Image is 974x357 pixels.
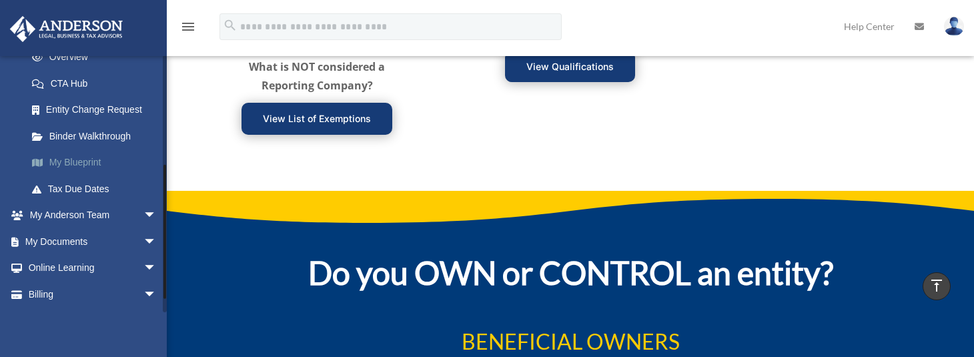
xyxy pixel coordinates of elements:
i: search [223,18,237,33]
a: Entity Change Request [19,97,177,123]
span: arrow_drop_down [143,281,170,308]
span: arrow_drop_down [143,202,170,230]
a: vertical_align_top [923,272,951,300]
a: Online Learningarrow_drop_down [9,255,177,282]
span: arrow_drop_down [143,228,170,256]
img: User Pic [944,17,964,36]
a: CTA Hub [19,70,170,97]
img: Anderson Advisors Platinum Portal [6,16,127,42]
a: Billingarrow_drop_down [9,281,177,308]
a: My Anderson Teamarrow_drop_down [9,202,177,229]
a: Events Calendar [9,308,177,334]
a: Binder Walkthrough [19,123,177,149]
span: arrow_drop_down [143,255,170,282]
a: View Qualifications [505,51,635,83]
h2: Do you OWN or CONTROL an entity? [248,254,893,299]
a: View List of Exemptions [241,103,392,135]
a: My Documentsarrow_drop_down [9,228,177,255]
p: What is NOT considered a Reporting Company? [233,57,400,95]
a: Tax Due Dates [19,175,177,202]
a: Overview [19,44,177,71]
a: My Blueprint [19,149,177,176]
i: menu [180,19,196,35]
i: vertical_align_top [929,278,945,294]
a: menu [180,23,196,35]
